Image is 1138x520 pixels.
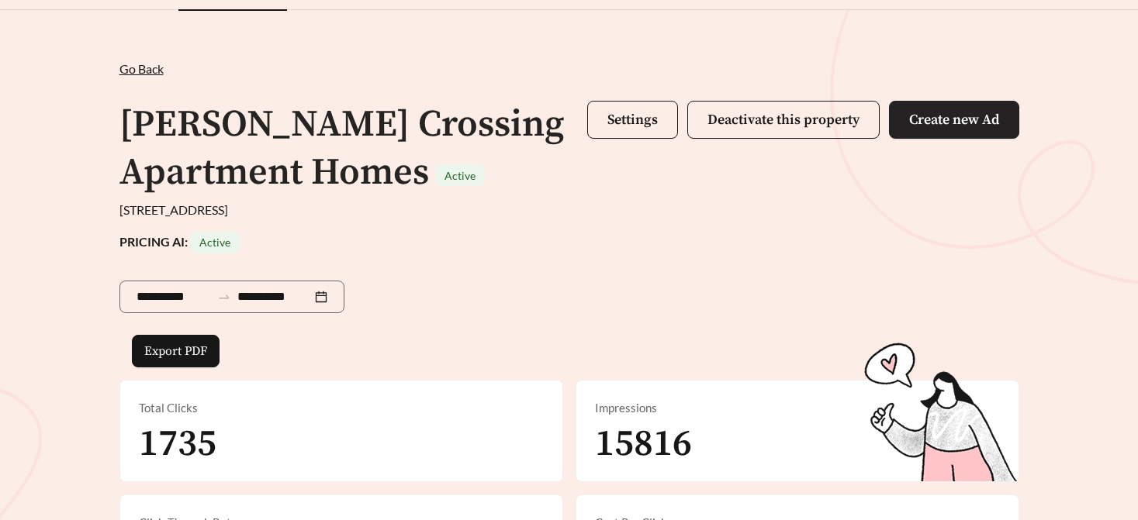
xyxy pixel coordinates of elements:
[607,111,658,129] span: Settings
[444,169,476,182] span: Active
[909,111,999,129] span: Create new Ad
[217,290,231,304] span: swap-right
[217,290,231,304] span: to
[595,421,692,467] span: 15816
[687,101,880,139] button: Deactivate this property
[199,236,230,249] span: Active
[144,342,207,360] span: Export PDF
[707,111,860,129] span: Deactivate this property
[119,61,164,76] span: Go Back
[889,101,1019,139] button: Create new Ad
[132,335,220,367] button: Export PDF
[119,102,564,196] h1: [PERSON_NAME] Crossing Apartment Homes
[119,201,1019,219] div: [STREET_ADDRESS]
[595,399,1000,417] div: Impressions
[139,421,216,467] span: 1735
[139,399,544,417] div: Total Clicks
[587,101,678,139] button: Settings
[119,234,240,249] strong: PRICING AI:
